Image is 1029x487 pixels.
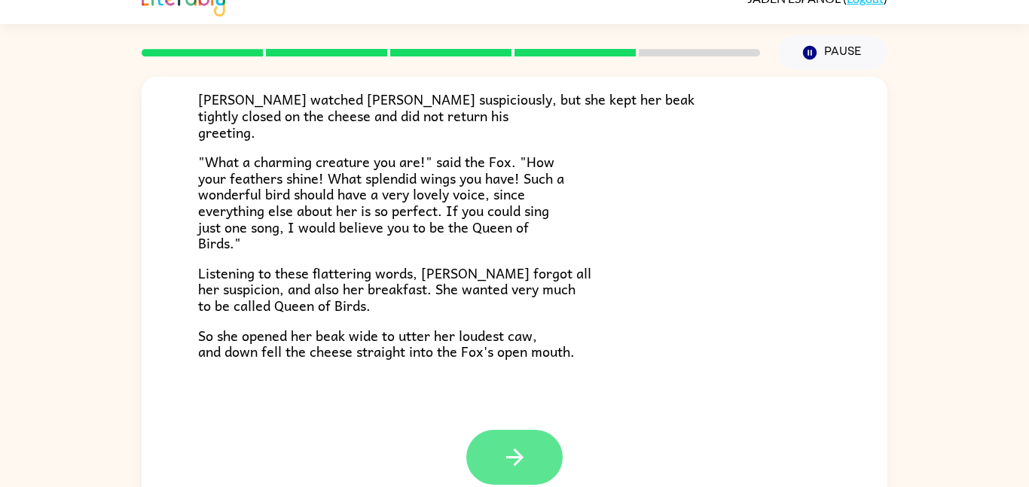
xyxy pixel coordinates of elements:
span: So she opened her beak wide to utter her loudest caw, and down fell the cheese straight into the ... [198,324,575,363]
span: "What a charming creature you are!" said the Fox. "How your feathers shine! What splendid wings y... [198,151,564,254]
span: [PERSON_NAME] watched [PERSON_NAME] suspiciously, but she kept her beak tightly closed on the che... [198,88,695,142]
button: Pause [778,35,887,70]
span: Listening to these flattering words, [PERSON_NAME] forgot all her suspicion, and also her breakfa... [198,262,591,316]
